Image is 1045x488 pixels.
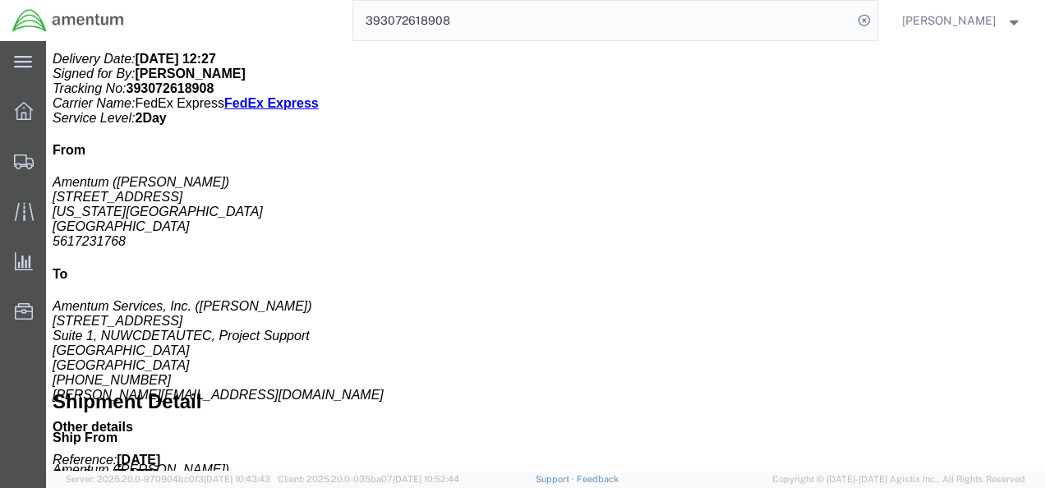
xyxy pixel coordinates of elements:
[577,474,619,484] a: Feedback
[204,474,270,484] span: [DATE] 10:43:43
[46,41,1045,471] iframe: FS Legacy Container
[12,8,125,33] img: logo
[393,474,459,484] span: [DATE] 10:52:44
[772,472,1025,486] span: Copyright © [DATE]-[DATE] Agistix Inc., All Rights Reserved
[901,11,1023,30] button: [PERSON_NAME]
[353,1,853,40] input: Search for shipment number, reference number
[902,12,996,30] span: Charles Grant
[66,474,270,484] span: Server: 2025.20.0-970904bc0f3
[278,474,459,484] span: Client: 2025.20.0-035ba07
[536,474,577,484] a: Support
